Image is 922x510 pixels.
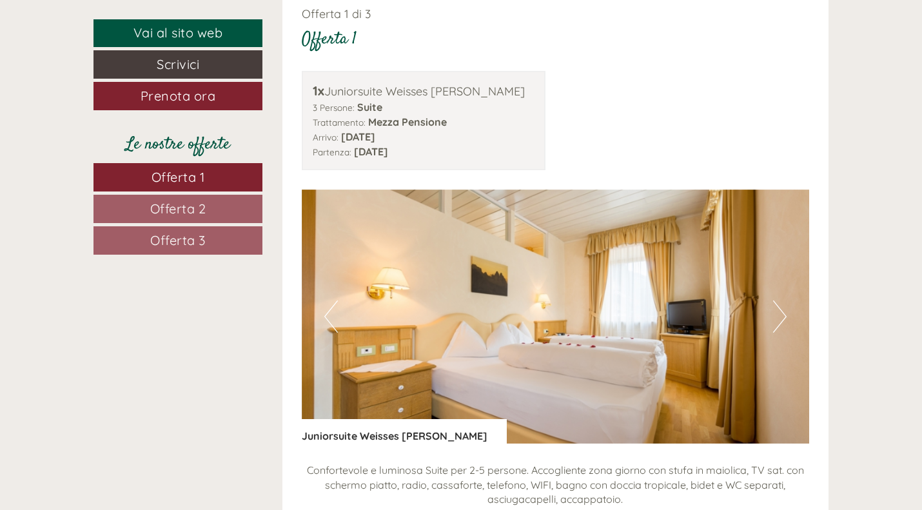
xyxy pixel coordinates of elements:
[93,50,262,79] a: Scrivici
[302,419,507,444] div: Juniorsuite Weisses [PERSON_NAME]
[302,190,810,444] img: image
[313,146,351,157] small: Partenza:
[302,28,357,52] div: Offerta 1
[438,334,509,362] button: Invia
[150,201,206,217] span: Offerta 2
[302,6,371,21] span: Offerta 1 di 3
[224,10,284,32] div: venerdì
[313,102,355,113] small: 3 Persone:
[773,300,787,333] button: Next
[10,35,210,74] div: Buon giorno, come possiamo aiutarla?
[150,232,206,248] span: Offerta 3
[341,130,375,143] b: [DATE]
[354,145,388,158] b: [DATE]
[313,83,324,99] b: 1x
[93,133,262,157] div: Le nostre offerte
[368,115,447,128] b: Mezza Pensione
[357,101,382,113] b: Suite
[19,63,204,72] small: 13:20
[313,82,535,101] div: Juniorsuite Weisses [PERSON_NAME]
[93,82,262,110] a: Prenota ora
[152,169,205,185] span: Offerta 1
[313,132,338,142] small: Arrivo:
[313,117,366,128] small: Trattamento:
[93,19,262,47] a: Vai al sito web
[302,463,810,507] p: Confortevole e luminosa Suite per 2-5 persone. Accogliente zona giorno con stufa in maiolica, TV ...
[19,37,204,48] div: Hotel Weisses Lamm
[324,300,338,333] button: Previous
